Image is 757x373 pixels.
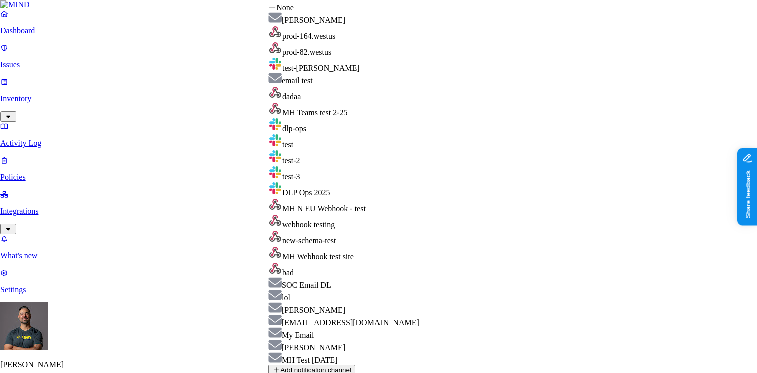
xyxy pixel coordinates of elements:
[282,268,294,277] span: bad
[268,352,282,363] img: smtp
[268,213,282,227] img: webhook
[282,156,300,165] span: test-2
[268,73,282,83] img: smtp
[282,76,313,85] span: email test
[282,306,345,314] span: [PERSON_NAME]
[268,25,282,39] img: webhook
[268,181,282,195] img: slack
[282,188,330,197] span: DLP Ops 2025
[268,41,282,55] img: webhook
[268,101,282,115] img: webhook
[268,12,282,23] img: smtp
[282,252,354,261] span: MH Webhook test site
[282,236,336,245] span: new-schema-test
[276,3,294,12] span: None
[282,204,366,213] span: MH N EU Webhook - test
[282,140,293,149] span: test
[282,293,290,302] span: lol
[282,318,419,327] span: [EMAIL_ADDRESS][DOMAIN_NAME]
[282,92,301,101] span: dadaa
[268,57,282,71] img: slack
[268,261,282,275] img: webhook
[268,149,282,163] img: slack
[282,48,331,56] span: prod-82.westus
[268,315,282,325] img: smtp
[282,343,345,352] span: [PERSON_NAME]
[282,16,345,24] span: [PERSON_NAME]
[282,281,331,289] span: SOC Email DL
[282,64,360,72] span: test-[PERSON_NAME]
[268,327,282,338] img: smtp
[282,220,335,229] span: webhook testing
[268,133,282,147] img: slack
[282,108,348,117] span: MH Teams test 2-25
[282,172,300,181] span: test-3
[282,32,335,40] span: prod-164.westus
[268,290,282,300] img: smtp
[282,331,314,339] span: My Email
[268,340,282,350] img: smtp
[268,85,282,99] img: webhook
[282,124,306,133] span: dlp-ops
[268,245,282,259] img: webhook
[268,117,282,131] img: slack
[282,356,337,364] span: MH Test [DATE]
[268,302,282,313] img: smtp
[268,277,282,288] img: smtp
[268,197,282,211] img: webhook
[268,229,282,243] img: webhook
[268,165,282,179] img: slack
